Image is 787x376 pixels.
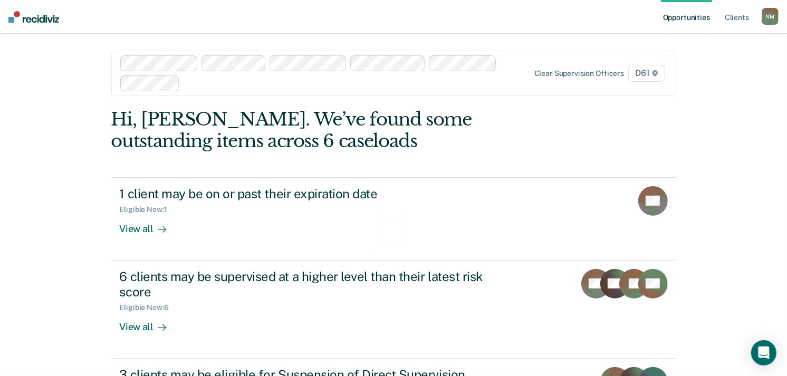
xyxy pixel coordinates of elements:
[534,69,624,78] div: Clear supervision officers
[8,11,59,23] img: Recidiviz
[369,253,419,262] div: Loading data...
[762,8,779,25] div: N M
[762,8,779,25] button: NM
[628,65,665,82] span: D61
[751,340,776,365] div: Open Intercom Messenger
